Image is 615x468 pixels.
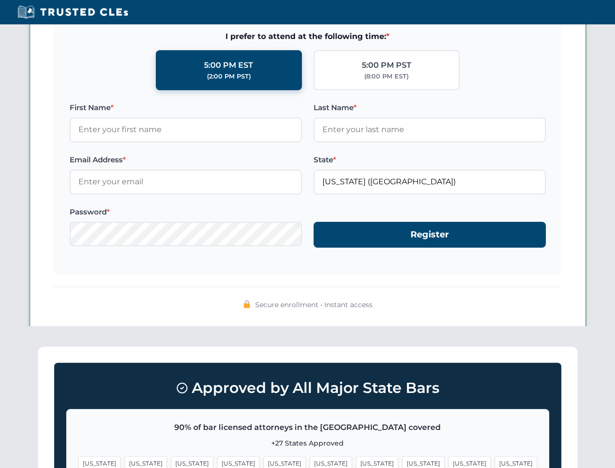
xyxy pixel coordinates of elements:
[314,222,546,248] button: Register
[78,421,537,434] p: 90% of bar licensed attorneys in the [GEOGRAPHIC_DATA] covered
[362,59,411,72] div: 5:00 PM PST
[314,117,546,142] input: Enter your last name
[364,72,409,81] div: (8:00 PM EST)
[314,154,546,166] label: State
[78,438,537,448] p: +27 States Approved
[314,170,546,194] input: Florida (FL)
[70,170,302,194] input: Enter your email
[66,375,549,401] h3: Approved by All Major State Bars
[70,154,302,166] label: Email Address
[70,117,302,142] input: Enter your first name
[70,206,302,218] label: Password
[204,59,253,72] div: 5:00 PM EST
[314,102,546,114] label: Last Name
[15,5,131,19] img: Trusted CLEs
[255,299,373,310] span: Secure enrollment • Instant access
[70,30,546,43] span: I prefer to attend at the following time:
[243,300,251,308] img: 🔒
[207,72,251,81] div: (2:00 PM PST)
[70,102,302,114] label: First Name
